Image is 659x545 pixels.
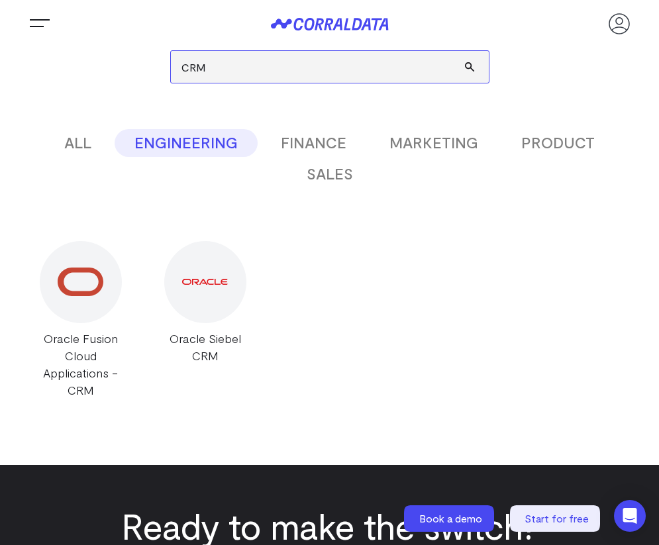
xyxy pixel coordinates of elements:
a: Oracle Fusion Cloud Applications - CRM Oracle Fusion Cloud Applications - CRM [26,241,134,399]
span: Start for free [525,512,589,524]
a: Oracle Siebel CRM Oracle Siebel CRM [151,241,259,399]
button: ENGINEERING [115,129,258,157]
a: Book a demo [404,505,497,532]
img: Oracle Fusion Cloud Applications - CRM [58,268,103,296]
div: Oracle Fusion Cloud Applications - CRM [26,330,134,399]
span: Book a demo [419,512,482,524]
div: Open Intercom Messenger [614,500,646,532]
button: SALES [287,160,373,188]
div: Oracle Siebel CRM [151,330,259,364]
input: Search data sources [171,51,489,83]
img: Oracle Siebel CRM [182,279,227,285]
button: PRODUCT [501,129,615,157]
button: MARKETING [370,129,498,157]
button: FINANCE [261,129,366,157]
button: Trigger Menu [26,11,53,37]
a: Start for free [510,505,603,532]
button: ALL [44,129,111,157]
